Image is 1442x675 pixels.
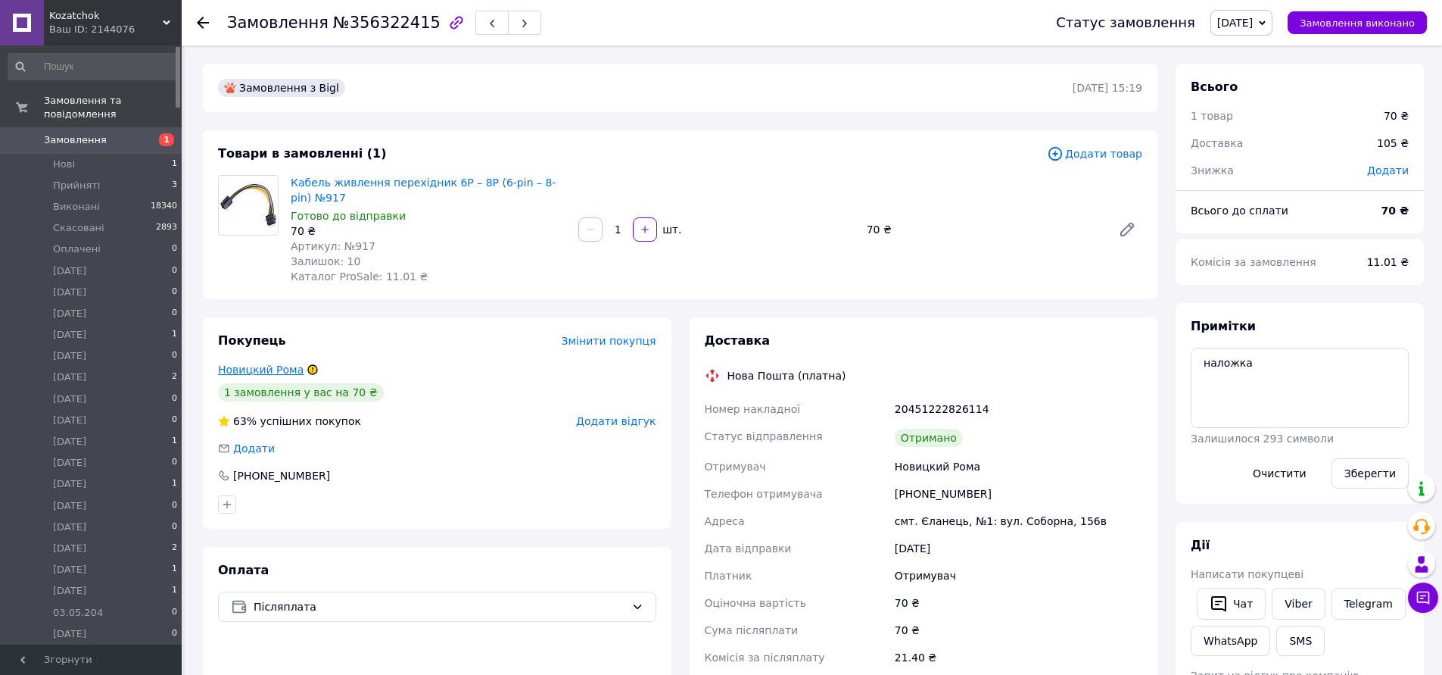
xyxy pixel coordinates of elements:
[705,488,823,500] span: Телефон отримувача
[291,210,406,222] span: Готово до відправки
[218,146,387,161] span: Товари в замовленні (1)
[197,15,209,30] div: Повернутися назад
[705,461,766,473] span: Отримувач
[53,520,86,534] span: [DATE]
[705,430,823,442] span: Статус відправлення
[53,435,86,448] span: [DATE]
[232,468,332,483] div: [PHONE_NUMBER]
[219,176,278,235] img: Кабель живлення перехідник 6P – 8P (6-pin – 8-pin) №917
[1191,626,1270,656] a: WhatsApp
[172,563,177,577] span: 1
[53,414,86,427] span: [DATE]
[1276,626,1325,656] button: SMS
[8,53,179,80] input: Пошук
[1191,164,1234,177] span: Знижка
[1367,256,1409,268] span: 11.01 ₴
[218,563,269,577] span: Оплата
[172,606,177,620] span: 0
[44,94,182,121] span: Замовлення та повідомлення
[705,597,806,609] span: Оціночна вартість
[892,395,1145,423] div: 20451222826114
[156,221,177,235] span: 2893
[53,477,86,491] span: [DATE]
[705,515,745,527] span: Адреса
[53,179,100,192] span: Прийняті
[172,414,177,427] span: 0
[172,264,177,278] span: 0
[172,179,177,192] span: 3
[53,370,86,384] span: [DATE]
[291,177,556,204] a: Кабель живлення перехідник 6P – 8P (6-pin – 8-pin) №917
[705,542,792,555] span: Дата відправки
[892,453,1145,480] div: Новицкий Рома
[172,370,177,384] span: 2
[53,242,101,256] span: Оплачені
[172,477,177,491] span: 1
[1112,214,1142,245] a: Редагувати
[227,14,329,32] span: Замовлення
[1191,137,1243,149] span: Доставка
[1056,15,1195,30] div: Статус замовлення
[49,23,182,36] div: Ваш ID: 2144076
[53,286,86,299] span: [DATE]
[53,606,103,620] span: 03.05.204
[53,158,75,171] span: Нові
[1331,588,1406,620] a: Telegram
[892,535,1145,562] div: [DATE]
[1368,127,1418,160] div: 105 ₴
[172,242,177,256] span: 0
[1191,80,1238,94] span: Всього
[159,133,174,146] span: 1
[151,200,177,214] span: 18340
[233,415,257,427] span: 63%
[705,652,825,664] span: Комісія за післяплату
[53,221,104,235] span: Скасовані
[724,368,850,383] div: Нова Пошта (платна)
[172,307,177,320] span: 0
[1191,319,1256,333] span: Примітки
[1217,17,1253,29] span: [DATE]
[1191,256,1316,268] span: Комісія за замовлення
[53,392,86,406] span: [DATE]
[892,589,1145,617] div: 70 ₴
[1288,11,1427,34] button: Замовлення виконано
[892,480,1145,508] div: [PHONE_NUMBER]
[172,435,177,448] span: 1
[576,415,656,427] span: Додати відгук
[1191,110,1233,122] span: 1 товар
[291,240,375,252] span: Артикул: №917
[1191,433,1334,445] span: Залишилося 293 символи
[44,133,107,147] span: Замовлення
[1191,538,1210,552] span: Дії
[53,200,100,214] span: Виконані
[218,364,304,376] a: Новицкий Рома
[562,335,656,347] span: Змінити покупця
[172,520,177,534] span: 0
[172,349,177,363] span: 0
[218,383,384,402] div: 1 замовлення у вас на 70 ₴
[218,79,345,97] div: Замовлення з Bigl
[172,392,177,406] span: 0
[172,328,177,342] span: 1
[861,219,1106,240] div: 70 ₴
[218,414,361,429] div: успішних покупок
[705,624,799,636] span: Сума післяплати
[53,264,86,278] span: [DATE]
[1191,205,1288,217] span: Всього до сплати
[218,333,286,348] span: Покупець
[659,222,683,237] div: шт.
[1047,145,1142,162] span: Додати товар
[291,223,566,239] div: 70 ₴
[291,270,428,283] span: Каталог ProSale: 11.01 ₴
[53,542,86,555] span: [DATE]
[1191,348,1409,428] textarea: наложка
[1331,458,1409,489] button: Зберегти
[172,542,177,555] span: 2
[705,333,771,348] span: Доставка
[1384,108,1409,123] div: 70 ₴
[53,563,86,577] span: [DATE]
[333,14,441,32] span: №356322415
[705,403,801,415] span: Номер накладної
[1300,17,1415,29] span: Замовлення виконано
[172,627,177,641] span: 0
